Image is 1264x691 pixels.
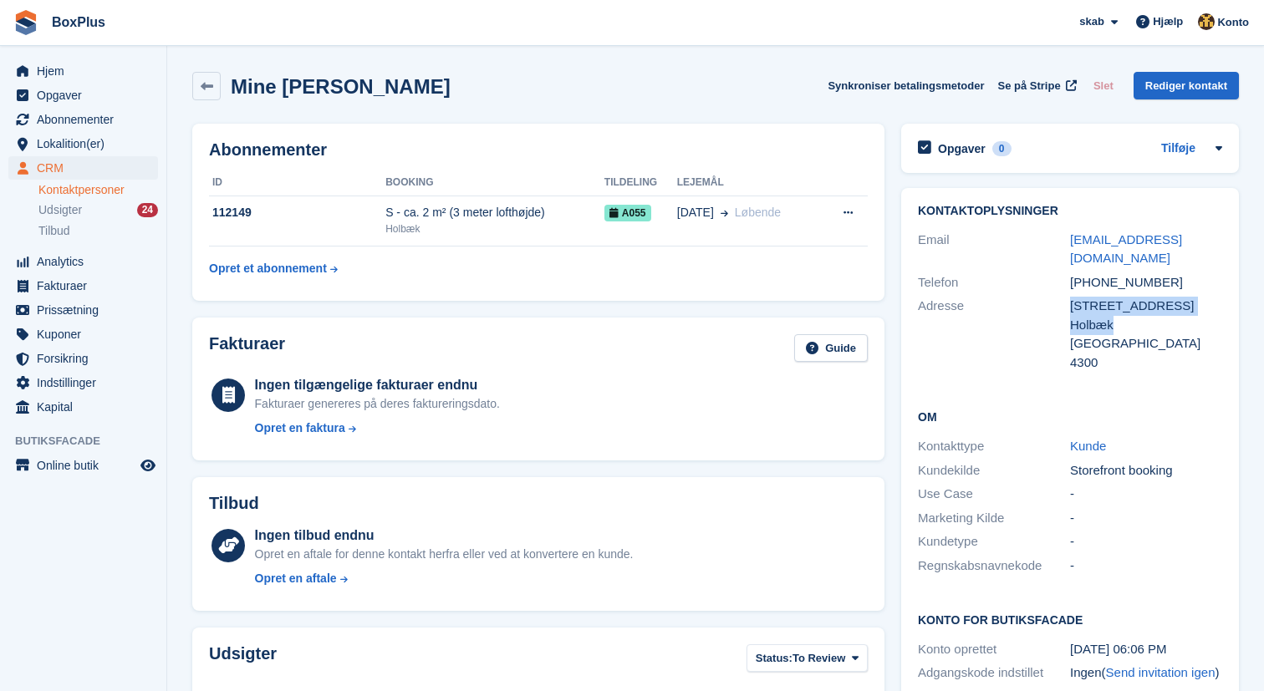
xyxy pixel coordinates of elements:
[918,461,1070,480] div: Kundekilde
[37,454,137,477] span: Online butik
[38,201,158,219] a: Udsigter 24
[37,371,137,394] span: Indstillinger
[938,141,986,156] h2: Opgaver
[918,556,1070,576] div: Regnskabsnavnekode
[918,205,1222,218] h2: Kontaktoplysninger
[255,419,345,437] div: Opret en faktura
[918,437,1070,456] div: Kontakttype
[1134,72,1239,99] a: Rediger kontakt
[1070,353,1222,373] div: 4300
[918,611,1222,627] h2: Konto for butiksfacade
[8,59,158,83] a: menu
[992,141,1012,156] div: 0
[918,231,1070,268] div: Email
[255,419,500,437] a: Opret en faktura
[8,454,158,477] a: menu
[1070,509,1222,528] div: -
[1106,665,1216,679] a: Send invitation igen
[8,347,158,370] a: menu
[37,84,137,107] span: Opgaver
[756,650,793,667] span: Status:
[13,10,38,35] img: stora-icon-8386f47178a22dfd0bd8f6a31ec36ba5ce8667c1dd55bd0f319d3a0aa187defe.svg
[38,202,82,218] span: Udsigter
[1070,439,1106,453] a: Kunde
[8,395,158,419] a: menu
[1070,556,1222,576] div: -
[37,132,137,155] span: Lokalition(er)
[8,108,158,131] a: menu
[255,526,634,546] div: Ingen tilbud endnu
[209,334,285,362] h2: Fakturaer
[209,140,868,160] h2: Abonnementer
[1070,485,1222,504] div: -
[1070,316,1222,335] div: Holbæk
[1198,13,1215,30] img: Jannik Hansen
[918,297,1070,372] div: Adresse
[37,108,137,131] span: Abonnementer
[918,485,1070,504] div: Use Case
[37,323,137,346] span: Kuponer
[828,72,984,99] button: Synkroniser betalingsmetoder
[918,663,1070,683] div: Adgangskode indstillet
[793,650,845,667] span: To Review
[15,433,166,450] span: Butiksfacade
[209,204,385,221] div: 112149
[1070,640,1222,659] div: [DATE] 06:06 PM
[8,274,158,297] a: menu
[1070,334,1222,353] div: [GEOGRAPHIC_DATA]
[735,206,781,219] span: Løbende
[794,334,868,362] a: Guide
[918,408,1222,424] h2: Om
[37,395,137,419] span: Kapital
[1102,665,1220,679] span: ( )
[918,509,1070,528] div: Marketing Kilde
[385,204,604,221] div: S - ca. 2 m² (3 meter lofthøjde)
[747,644,868,672] button: Status: To Review
[38,182,158,198] a: Kontaktpersoner
[1070,273,1222,292] div: [PHONE_NUMBER]
[998,78,1061,94] span: Se på Stripe
[1070,232,1182,266] a: [EMAIL_ADDRESS][DOMAIN_NAME]
[1087,72,1120,99] button: Slet
[677,204,714,221] span: [DATE]
[918,640,1070,659] div: Konto oprettet
[255,570,337,587] div: Opret en aftale
[255,375,500,395] div: Ingen tilgængelige fakturaer endnu
[8,250,158,273] a: menu
[37,274,137,297] span: Fakturaer
[1070,663,1222,683] div: Ingen
[1153,13,1183,30] span: Hjælp
[385,221,604,236] div: Holbæk
[255,570,634,587] a: Opret en aftale
[1070,297,1222,316] div: [STREET_ADDRESS]
[385,170,604,196] th: Booking
[1079,13,1104,30] span: skab
[1070,461,1222,480] div: Storefront booking
[209,494,259,513] h2: Tilbud
[38,222,158,240] a: Tilbud
[1070,532,1222,551] div: -
[37,250,137,273] span: Analytics
[231,75,451,98] h2: Mine [PERSON_NAME]
[37,59,137,83] span: Hjem
[138,455,158,475] a: Forhåndsvisning af butik
[604,170,677,196] th: Tildeling
[209,260,327,277] div: Opret et abonnement
[37,298,137,322] span: Prissætning
[991,72,1080,99] a: Se på Stripe
[8,132,158,155] a: menu
[8,84,158,107] a: menu
[255,546,634,563] div: Opret en aftale for denne kontakt herfra eller ved at konvertere en kunde.
[8,323,158,346] a: menu
[255,395,500,413] div: Fakturaer genereres på deres faktureringsdato.
[38,223,70,239] span: Tilbud
[45,8,112,36] a: BoxPlus
[604,205,651,221] span: A055
[209,253,338,284] a: Opret et abonnement
[677,170,820,196] th: Lejemål
[137,203,158,217] div: 24
[918,273,1070,292] div: Telefon
[918,532,1070,551] div: Kundetype
[209,170,385,196] th: ID
[37,156,137,180] span: CRM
